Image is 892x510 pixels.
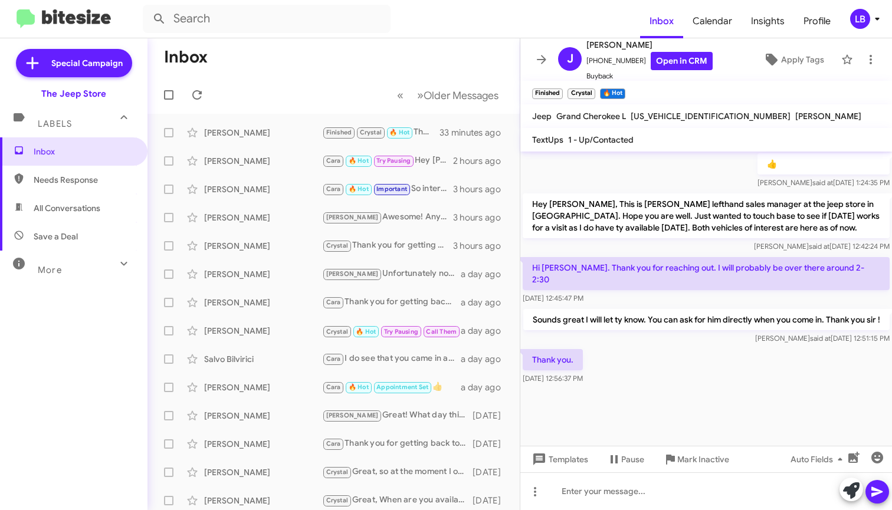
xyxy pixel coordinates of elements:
span: Jeep [532,111,552,121]
span: Crystal [360,129,382,136]
a: Insights [742,4,794,38]
span: 🔥 Hot [349,157,369,164]
a: Profile [794,4,840,38]
div: a day ago [461,381,510,393]
div: Thank you. [322,126,440,139]
span: Important [376,185,407,193]
div: Thank you for getting back to me! Anything I can do to help earn your business? [322,239,453,252]
span: Labels [38,119,72,129]
span: [PERSON_NAME] [326,270,379,278]
span: Cara [326,185,341,193]
button: Templates [520,449,598,470]
span: [PERSON_NAME] [DATE] 12:42:24 PM [754,242,890,251]
div: 👍 [322,380,461,394]
div: Salvo Bilvirici [204,353,322,365]
div: [PERSON_NAME] [204,183,322,195]
span: All Conversations [34,202,100,214]
span: Grand Cherokee L [556,111,626,121]
span: « [397,88,404,103]
span: Buyback [586,70,713,82]
span: Special Campaign [51,57,123,69]
button: LB [840,9,879,29]
span: 🔥 Hot [389,129,409,136]
div: Great! What day this week works for a visit with it? [322,409,473,422]
div: a day ago [461,353,510,365]
span: Crystal [326,328,348,335]
span: 🔥 Hot [349,185,369,193]
span: [PERSON_NAME] [DATE] 1:24:35 PM [757,178,890,187]
button: Pause [598,449,654,470]
div: [PERSON_NAME] [204,495,322,506]
div: [DATE] [473,438,510,450]
nav: Page navigation example [391,83,506,107]
small: Crystal [568,88,595,99]
span: Apply Tags [781,49,824,70]
div: I do see that you came in and spoke with [PERSON_NAME] one of our salesmen. Did you not discuss p... [322,352,461,366]
span: Needs Response [34,174,134,186]
p: Hey [PERSON_NAME], This is [PERSON_NAME] lefthand sales manager at the jeep store in [GEOGRAPHIC_... [523,193,890,238]
div: [DATE] [473,495,510,506]
span: Call Them [426,328,457,335]
div: Great, When are you available to bring it in so that we can further discuss your options ? it wou... [322,493,473,507]
span: 🔥 Hot [356,328,376,335]
p: Hi [PERSON_NAME]. Thank you for reaching out. I will probably be over there around 2-2:30 [523,257,890,290]
span: Inbox [34,146,134,157]
div: 3 hours ago [453,240,510,252]
div: [DATE] [473,410,510,422]
div: Thank you for getting back to me. I will update my records. Have a great weekend ! [322,295,461,309]
button: Apply Tags [751,49,835,70]
span: Crystal [326,496,348,504]
span: Older Messages [424,89,499,102]
span: Try Pausing [384,328,418,335]
div: Thank you for getting back to me. I will update my records. [322,437,473,450]
div: [PERSON_NAME] [204,297,322,308]
div: 33 minutes ago [440,127,510,139]
a: Calendar [683,4,742,38]
a: Inbox [640,4,683,38]
span: Cara [326,383,341,391]
span: said at [809,242,829,251]
span: [US_VEHICLE_IDENTIFICATION_NUMBER] [631,111,791,121]
div: [PERSON_NAME] [204,212,322,223]
p: Thank you. [523,349,583,370]
span: TextUps [532,134,563,145]
button: Mark Inactive [654,449,739,470]
span: [DATE] 12:56:37 PM [523,374,583,383]
div: [PERSON_NAME] [204,438,322,450]
input: Search [143,5,391,33]
span: Save a Deal [34,231,78,242]
span: Cara [326,298,341,306]
div: [PERSON_NAME] [204,240,322,252]
span: Cara [326,355,341,363]
div: Great, so at the moment I only have one used one. it's a 2022 cherokee limited in the color white... [322,465,473,479]
div: [PERSON_NAME] [204,127,322,139]
span: 1 - Up/Contacted [568,134,634,145]
span: Pause [621,449,644,470]
a: Open in CRM [651,52,713,70]
small: 🔥 Hot [600,88,625,99]
div: [PERSON_NAME] [204,410,322,422]
span: [PERSON_NAME] [DATE] 12:51:15 PM [755,334,890,343]
span: [PHONE_NUMBER] [586,52,713,70]
button: Previous [390,83,411,107]
div: 3 hours ago [453,183,510,195]
small: Finished [532,88,563,99]
div: a day ago [461,325,510,337]
span: Cara [326,440,341,448]
span: [PERSON_NAME] [586,38,713,52]
span: [PERSON_NAME] [326,412,379,419]
div: Hey [PERSON_NAME], This is [PERSON_NAME] lefthand sales manager at the jeep store in [GEOGRAPHIC_... [322,154,453,167]
div: LB [850,9,870,29]
div: 3 hours ago [453,212,510,223]
p: Sounds great I will let ty know. You can ask for him directly when you come in. Thank you sir ! [523,309,890,330]
span: » [417,88,424,103]
span: [PERSON_NAME] [795,111,861,121]
span: [DATE] 12:45:47 PM [523,294,583,302]
div: So interest on this one is 6.94 percent, There is another bank that could potentially get you dow... [322,182,453,196]
span: said at [810,334,831,343]
div: a day ago [461,297,510,308]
